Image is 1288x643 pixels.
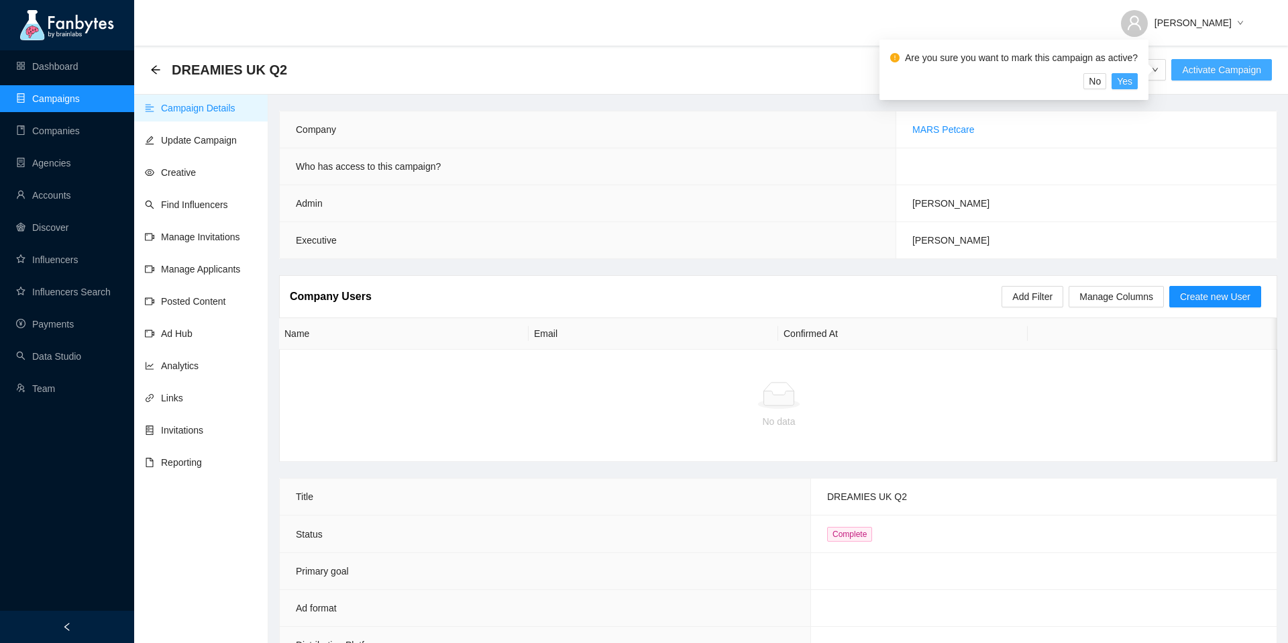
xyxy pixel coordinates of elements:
[16,383,55,394] a: usergroup-addTeam
[62,622,72,632] span: left
[890,53,900,62] span: exclamation-circle
[296,566,349,577] span: Primary goal
[16,158,71,168] a: containerAgencies
[296,161,441,172] span: Who has access to this campaign?
[1083,73,1106,89] button: No
[1079,289,1153,304] span: Manage Columns
[145,199,228,210] a: searchFind Influencers
[16,319,74,330] a: pay-circlePayments
[1237,19,1244,28] span: down
[827,491,907,502] span: DREAMIES UK Q2
[16,126,80,136] a: bookCompanies
[1155,15,1232,30] span: [PERSON_NAME]
[296,603,337,613] span: Ad format
[16,93,80,104] a: databaseCampaigns
[1126,15,1142,31] span: user
[145,296,226,307] a: video-cameraPosted Content
[912,124,975,135] a: MARS Petcare
[296,235,337,246] span: Executive
[145,264,240,275] a: video-cameraManage Applicants
[145,232,240,242] a: video-cameraManage Invitations
[827,527,872,542] span: Complete
[529,318,778,350] th: Email
[150,64,161,76] div: Back
[290,414,1267,429] div: No data
[1002,286,1063,307] button: Add Filter
[1180,289,1250,304] span: Create new User
[912,235,989,246] span: [PERSON_NAME]
[296,124,336,135] span: Company
[1089,74,1101,89] span: No
[150,64,161,75] span: arrow-left
[279,318,529,350] th: Name
[290,288,372,305] article: Company Users
[778,318,1028,350] th: Confirmed At
[16,222,68,233] a: radar-chartDiscover
[1117,74,1132,89] span: Yes
[145,167,196,178] a: eyeCreative
[1182,62,1261,77] span: Activate Campaign
[296,198,323,209] span: Admin
[296,529,323,540] span: Status
[16,254,78,265] a: starInfluencers
[145,360,199,371] a: line-chartAnalytics
[1069,286,1164,307] button: Manage Columns
[172,59,287,81] span: DREAMIES UK Q2
[16,190,71,201] a: userAccounts
[16,287,111,297] a: starInfluencers Search
[1012,289,1053,304] span: Add Filter
[296,491,313,502] span: Title
[145,393,183,403] a: linkLinks
[16,61,78,72] a: appstoreDashboard
[1110,7,1254,28] button: [PERSON_NAME]down
[145,328,193,339] a: video-cameraAd Hub
[145,425,203,436] a: hddInvitations
[905,50,1138,65] div: Are you sure you want to mark this campaign as active?
[912,198,989,209] span: [PERSON_NAME]
[1169,286,1261,307] button: Create new User
[1112,73,1138,89] button: Yes
[16,351,81,362] a: searchData Studio
[1171,59,1272,81] button: Activate Campaign
[145,103,235,113] a: align-leftCampaign Details
[145,135,237,146] a: editUpdate Campaign
[145,457,202,468] a: fileReporting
